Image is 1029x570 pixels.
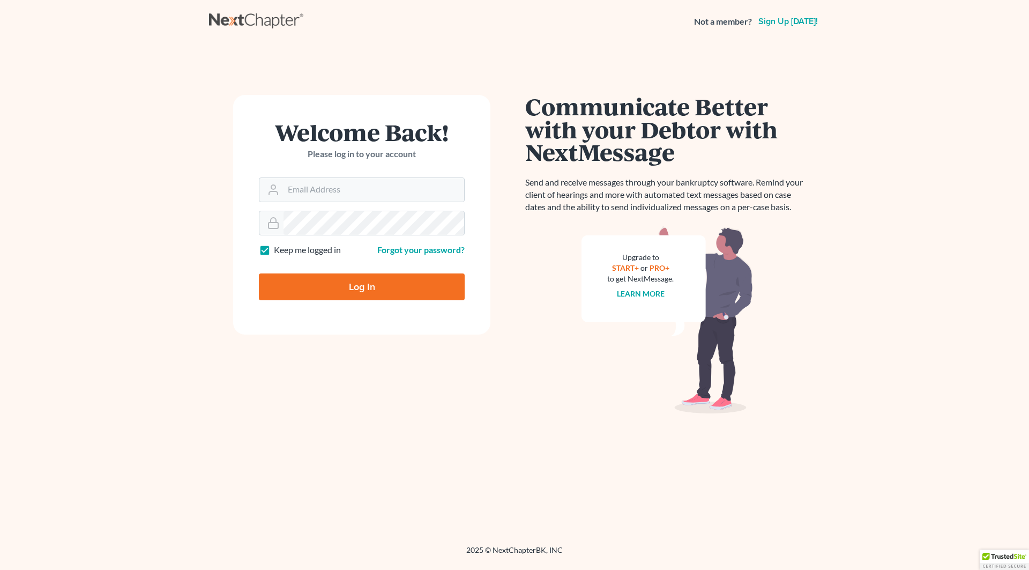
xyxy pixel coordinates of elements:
[581,226,753,414] img: nextmessage_bg-59042aed3d76b12b5cd301f8e5b87938c9018125f34e5fa2b7a6b67550977c72.svg
[694,16,752,28] strong: Not a member?
[980,550,1029,570] div: TrustedSite Certified
[525,176,809,213] p: Send and receive messages through your bankruptcy software. Remind your client of hearings and mo...
[640,263,648,272] span: or
[617,289,665,298] a: Learn more
[259,121,465,144] h1: Welcome Back!
[525,95,809,164] h1: Communicate Better with your Debtor with NextMessage
[274,244,341,256] label: Keep me logged in
[650,263,669,272] a: PRO+
[612,263,639,272] a: START+
[377,245,465,255] a: Forgot your password?
[607,273,674,284] div: to get NextMessage.
[259,148,465,160] p: Please log in to your account
[756,17,820,26] a: Sign up [DATE]!
[259,273,465,300] input: Log In
[209,545,820,564] div: 2025 © NextChapterBK, INC
[607,252,674,263] div: Upgrade to
[284,178,464,202] input: Email Address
